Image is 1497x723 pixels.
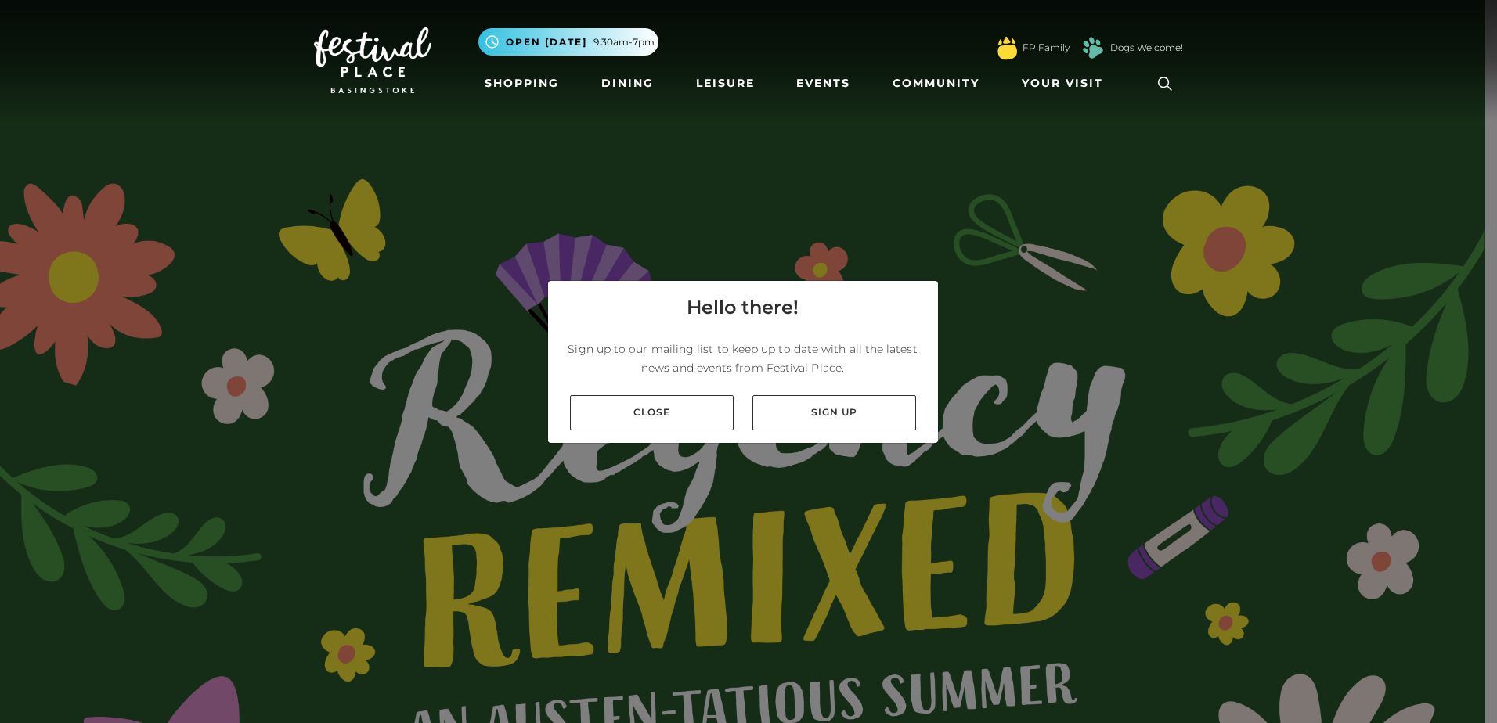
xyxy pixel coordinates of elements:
a: Your Visit [1015,69,1117,98]
a: Close [570,395,734,430]
span: Open [DATE] [506,35,587,49]
p: Sign up to our mailing list to keep up to date with all the latest news and events from Festival ... [561,340,925,377]
span: Your Visit [1022,75,1103,92]
a: Leisure [690,69,761,98]
a: Events [790,69,857,98]
a: Community [886,69,986,98]
a: Dining [595,69,660,98]
h4: Hello there! [687,293,799,322]
span: 9.30am-7pm [593,35,655,49]
img: Festival Place Logo [314,27,431,93]
a: Dogs Welcome! [1110,41,1183,55]
button: Open [DATE] 9.30am-7pm [478,28,658,56]
a: Shopping [478,69,565,98]
a: Sign up [752,395,916,430]
a: FP Family [1023,41,1070,55]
